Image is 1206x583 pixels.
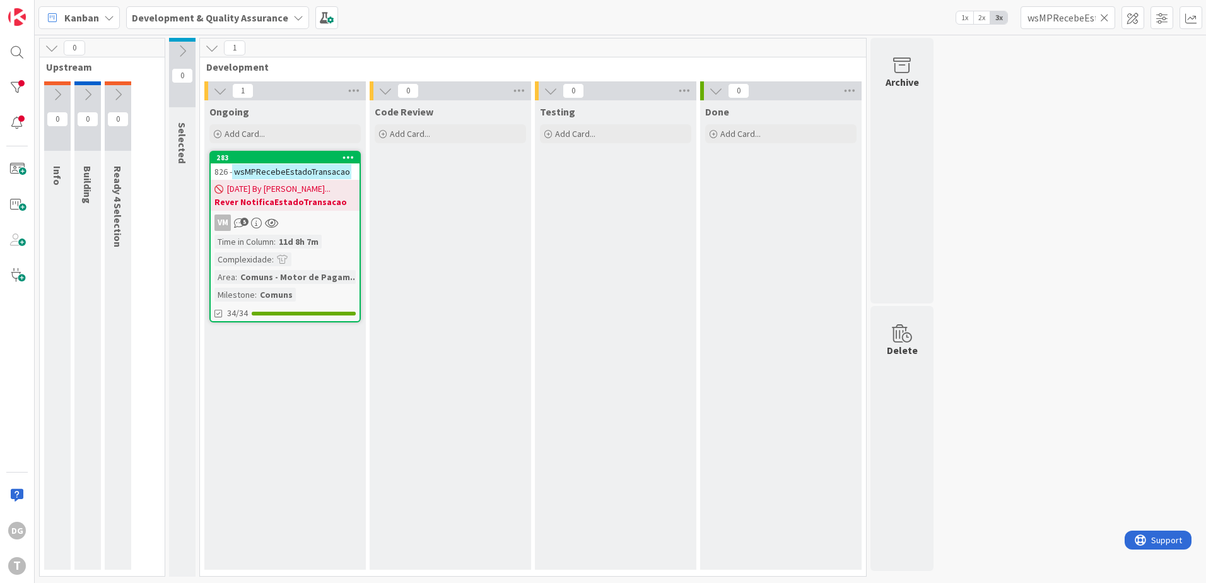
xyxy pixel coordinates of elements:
span: 0 [47,112,68,127]
span: : [274,235,276,249]
span: 5 [240,218,249,226]
div: T [8,557,26,575]
span: 0 [64,40,85,56]
span: Testing [540,105,575,118]
span: : [272,252,274,266]
span: Code Review [375,105,433,118]
span: 3x [990,11,1007,24]
div: Time in Column [214,235,274,249]
div: DG [8,522,26,539]
div: Comuns [257,288,296,302]
span: Kanban [64,10,99,25]
span: 0 [172,68,193,83]
div: VM [214,215,231,231]
span: Upstream [46,61,149,73]
span: 1 [224,40,245,56]
span: 2x [973,11,990,24]
span: 0 [563,83,584,98]
span: Ready 4 Selection [112,166,124,247]
span: Add Card... [225,128,265,139]
b: Development & Quality Assurance [132,11,288,24]
div: VM [211,215,360,231]
span: Support [26,2,57,17]
span: [DATE] By [PERSON_NAME]... [227,182,331,196]
span: 826 - [214,166,232,177]
span: Add Card... [390,128,430,139]
span: Selected [176,122,189,163]
b: Rever NotificaEstadoTransacao [214,196,356,208]
div: Complexidade [214,252,272,266]
img: Visit kanbanzone.com [8,8,26,26]
span: 0 [728,83,749,98]
span: Done [705,105,729,118]
span: : [255,288,257,302]
span: Ongoing [209,105,249,118]
div: 283 [216,153,360,162]
div: Area [214,270,235,284]
div: Delete [887,343,918,358]
a: 283826 -wsMPRecebeEstadoTransacao[DATE] By [PERSON_NAME]...Rever NotificaEstadoTransacaoVMTime in... [209,151,361,322]
span: 0 [107,112,129,127]
span: Add Card... [720,128,761,139]
div: 283826 -wsMPRecebeEstadoTransacao [211,152,360,180]
span: 0 [397,83,419,98]
mark: wsMPRecebeEstadoTransacao [232,164,351,179]
div: Archive [886,74,919,90]
span: 0 [77,112,98,127]
span: : [235,270,237,284]
span: 34/34 [227,307,248,320]
span: Add Card... [555,128,595,139]
span: Building [81,166,94,204]
div: 11d 8h 7m [276,235,322,249]
input: Quick Filter... [1021,6,1115,29]
span: Info [51,166,64,185]
span: Development [206,61,850,73]
div: Milestone [214,288,255,302]
span: 1x [956,11,973,24]
div: 283 [211,152,360,163]
div: Comuns - Motor de Pagam... [237,270,361,284]
span: 1 [232,83,254,98]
